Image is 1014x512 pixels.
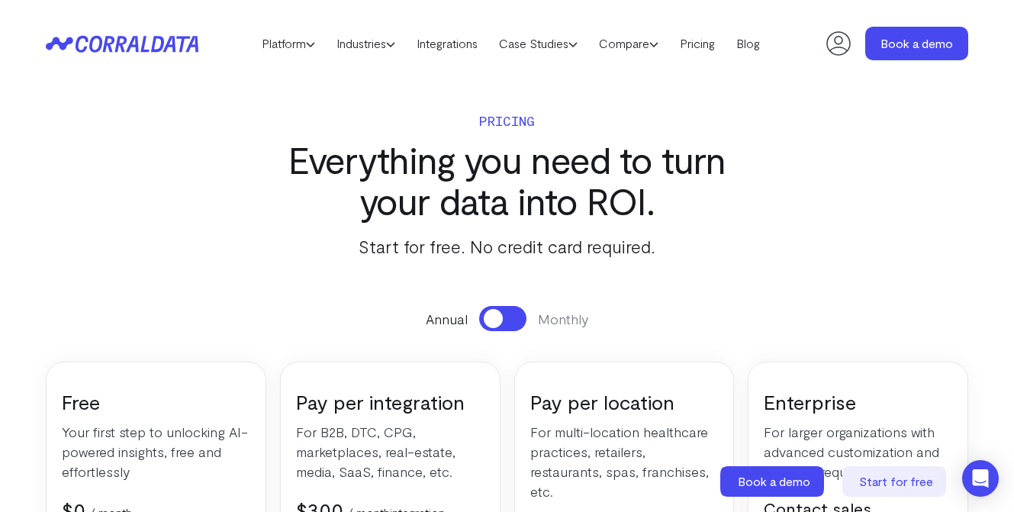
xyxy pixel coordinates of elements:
[259,110,755,131] p: Pricing
[720,466,827,497] a: Book a demo
[62,422,250,481] p: Your first step to unlocking AI-powered insights, free and effortlessly
[406,32,488,55] a: Integrations
[764,389,952,414] h3: Enterprise
[538,309,588,329] span: Monthly
[326,32,406,55] a: Industries
[764,422,952,481] p: For larger organizations with advanced customization and complex requirements
[259,139,755,221] h3: Everything you need to turn your data into ROI.
[530,422,719,501] p: For multi-location healthcare practices, retailers, restaurants, spas, franchises, etc.
[962,460,999,497] div: Open Intercom Messenger
[296,422,484,481] p: For B2B, DTC, CPG, marketplaces, real-estate, media, SaaS, finance, etc.
[62,389,250,414] h3: Free
[669,32,726,55] a: Pricing
[251,32,326,55] a: Platform
[530,389,719,414] h3: Pay per location
[842,466,949,497] a: Start for free
[859,474,933,488] span: Start for free
[588,32,669,55] a: Compare
[259,233,755,260] p: Start for free. No credit card required.
[296,389,484,414] h3: Pay per integration
[488,32,588,55] a: Case Studies
[738,474,810,488] span: Book a demo
[865,27,968,60] a: Book a demo
[426,309,468,329] span: Annual
[726,32,771,55] a: Blog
